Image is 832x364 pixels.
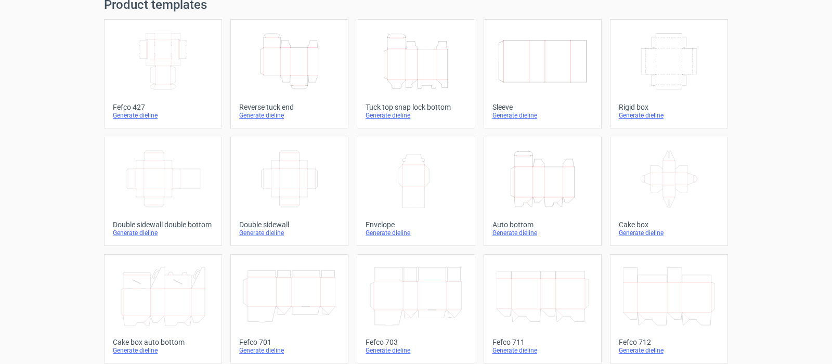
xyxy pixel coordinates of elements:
[366,220,466,229] div: Envelope
[619,229,719,237] div: Generate dieline
[230,137,348,246] a: Double sidewallGenerate dieline
[239,229,340,237] div: Generate dieline
[492,103,593,111] div: Sleeve
[104,254,222,363] a: Cake box auto bottomGenerate dieline
[230,19,348,128] a: Reverse tuck endGenerate dieline
[113,229,213,237] div: Generate dieline
[366,229,466,237] div: Generate dieline
[484,137,602,246] a: Auto bottomGenerate dieline
[230,254,348,363] a: Fefco 701Generate dieline
[484,254,602,363] a: Fefco 711Generate dieline
[366,103,466,111] div: Tuck top snap lock bottom
[104,137,222,246] a: Double sidewall double bottomGenerate dieline
[366,338,466,346] div: Fefco 703
[357,254,475,363] a: Fefco 703Generate dieline
[113,346,213,355] div: Generate dieline
[492,338,593,346] div: Fefco 711
[239,338,340,346] div: Fefco 701
[366,111,466,120] div: Generate dieline
[484,19,602,128] a: SleeveGenerate dieline
[239,346,340,355] div: Generate dieline
[113,111,213,120] div: Generate dieline
[357,137,475,246] a: EnvelopeGenerate dieline
[610,254,728,363] a: Fefco 712Generate dieline
[113,220,213,229] div: Double sidewall double bottom
[619,103,719,111] div: Rigid box
[492,346,593,355] div: Generate dieline
[239,111,340,120] div: Generate dieline
[113,338,213,346] div: Cake box auto bottom
[492,229,593,237] div: Generate dieline
[619,111,719,120] div: Generate dieline
[104,19,222,128] a: Fefco 427Generate dieline
[619,220,719,229] div: Cake box
[239,220,340,229] div: Double sidewall
[492,220,593,229] div: Auto bottom
[357,19,475,128] a: Tuck top snap lock bottomGenerate dieline
[113,103,213,111] div: Fefco 427
[366,346,466,355] div: Generate dieline
[619,346,719,355] div: Generate dieline
[610,137,728,246] a: Cake boxGenerate dieline
[619,338,719,346] div: Fefco 712
[492,111,593,120] div: Generate dieline
[610,19,728,128] a: Rigid boxGenerate dieline
[239,103,340,111] div: Reverse tuck end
